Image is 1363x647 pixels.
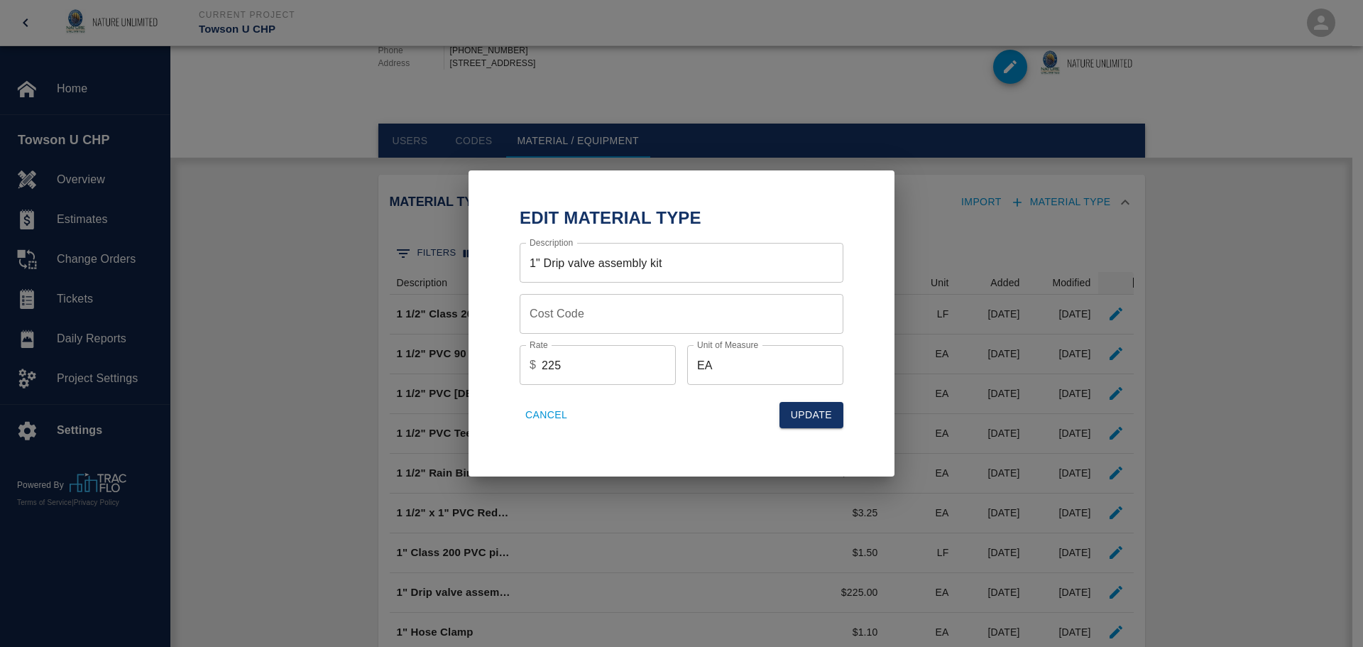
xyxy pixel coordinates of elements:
[530,236,573,249] label: Description
[1292,579,1363,647] iframe: Chat Widget
[779,402,843,428] button: Update
[530,357,536,374] p: $
[530,339,548,351] label: Rate
[697,339,758,351] label: Unit of Measure
[520,402,573,428] button: Cancel
[503,205,860,232] h2: Edit Material Type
